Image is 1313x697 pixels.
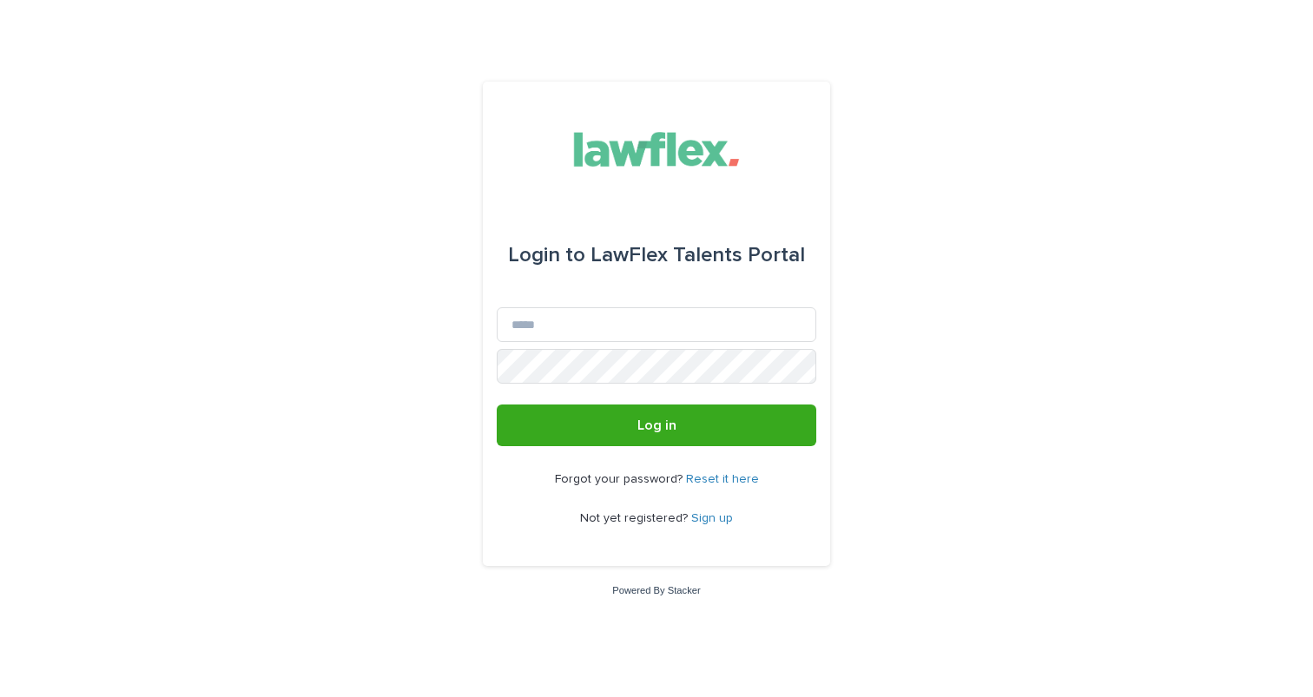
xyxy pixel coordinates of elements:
span: Log in [637,418,676,432]
span: Forgot your password? [555,473,686,485]
a: Sign up [691,512,733,524]
button: Log in [497,404,816,446]
span: Login to [508,245,585,266]
img: Gnvw4qrBSHOAfo8VMhG6 [559,123,755,175]
a: Powered By Stacker [612,585,700,595]
span: Not yet registered? [580,512,691,524]
div: LawFlex Talents Portal [508,231,805,279]
a: Reset it here [686,473,759,485]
